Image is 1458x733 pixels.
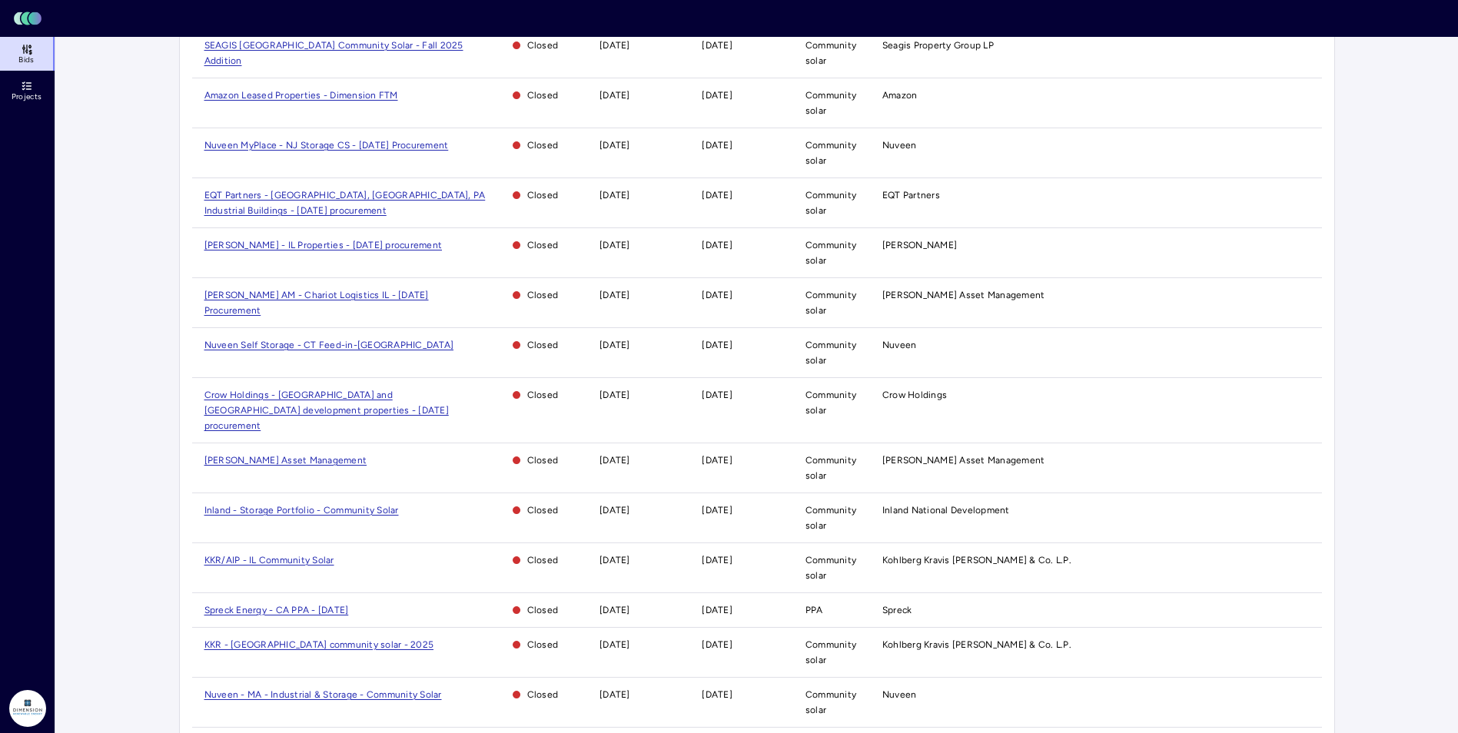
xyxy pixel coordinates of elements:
[204,689,442,700] a: Nuveen - MA - Industrial & Storage - Community Solar
[870,28,1322,78] td: Seagis Property Group LP
[870,228,1322,278] td: [PERSON_NAME]
[204,390,449,431] a: Crow Holdings - [GEOGRAPHIC_DATA] and [GEOGRAPHIC_DATA] development properties - [DATE] procurement
[204,340,454,350] a: Nuveen Self Storage - CT Feed-in-[GEOGRAPHIC_DATA]
[702,390,732,400] time: [DATE]
[702,240,732,250] time: [DATE]
[702,689,732,700] time: [DATE]
[702,40,732,51] time: [DATE]
[793,78,870,128] td: Community solar
[204,190,486,216] a: EQT Partners - [GEOGRAPHIC_DATA], [GEOGRAPHIC_DATA], PA Industrial Buildings - [DATE] procurement
[599,390,630,400] time: [DATE]
[793,28,870,78] td: Community solar
[204,639,434,650] a: KKR - [GEOGRAPHIC_DATA] community solar - 2025
[702,605,732,615] time: [DATE]
[204,505,399,516] a: Inland - Storage Portfolio - Community Solar
[599,505,630,516] time: [DATE]
[204,90,398,101] a: Amazon Leased Properties - Dimension FTM
[870,628,1322,678] td: Kohlberg Kravis [PERSON_NAME] & Co. L.P.
[599,455,630,466] time: [DATE]
[870,78,1322,128] td: Amazon
[702,190,732,201] time: [DATE]
[793,328,870,378] td: Community solar
[204,605,349,615] a: Spreck Energy - CA PPA - [DATE]
[599,140,630,151] time: [DATE]
[204,455,367,466] a: [PERSON_NAME] Asset Management
[702,340,732,350] time: [DATE]
[702,455,732,466] time: [DATE]
[870,593,1322,628] td: Spreck
[793,678,870,728] td: Community solar
[793,378,870,443] td: Community solar
[512,687,576,702] span: Closed
[9,690,46,727] img: Dimension Energy
[512,337,576,353] span: Closed
[702,290,732,300] time: [DATE]
[702,555,732,566] time: [DATE]
[793,443,870,493] td: Community solar
[599,689,630,700] time: [DATE]
[204,555,334,566] a: KKR/AIP - IL Community Solar
[204,240,443,250] a: [PERSON_NAME] - IL Properties - [DATE] procurement
[599,240,630,250] time: [DATE]
[512,453,576,468] span: Closed
[512,237,576,253] span: Closed
[204,140,449,151] a: Nuveen MyPlace - NJ Storage CS - [DATE] Procurement
[702,140,732,151] time: [DATE]
[870,543,1322,593] td: Kohlberg Kravis [PERSON_NAME] & Co. L.P.
[512,602,576,618] span: Closed
[512,502,576,518] span: Closed
[599,90,630,101] time: [DATE]
[793,278,870,328] td: Community solar
[599,290,630,300] time: [DATE]
[870,443,1322,493] td: [PERSON_NAME] Asset Management
[793,128,870,178] td: Community solar
[793,493,870,543] td: Community solar
[702,505,732,516] time: [DATE]
[599,40,630,51] time: [DATE]
[512,138,576,153] span: Closed
[870,328,1322,378] td: Nuveen
[793,543,870,593] td: Community solar
[870,493,1322,543] td: Inland National Development
[793,228,870,278] td: Community solar
[870,178,1322,228] td: EQT Partners
[702,639,732,650] time: [DATE]
[512,187,576,203] span: Closed
[599,190,630,201] time: [DATE]
[702,90,732,101] time: [DATE]
[18,55,34,65] span: Bids
[870,278,1322,328] td: [PERSON_NAME] Asset Management
[599,639,630,650] time: [DATE]
[512,552,576,568] span: Closed
[204,40,463,66] a: SEAGIS [GEOGRAPHIC_DATA] Community Solar - Fall 2025 Addition
[870,678,1322,728] td: Nuveen
[512,387,576,403] span: Closed
[599,555,630,566] time: [DATE]
[599,340,630,350] time: [DATE]
[12,92,42,101] span: Projects
[793,593,870,628] td: PPA
[599,605,630,615] time: [DATE]
[512,287,576,303] span: Closed
[870,378,1322,443] td: Crow Holdings
[204,290,429,316] a: [PERSON_NAME] AM - Chariot Logistics IL - [DATE] Procurement
[793,178,870,228] td: Community solar
[793,628,870,678] td: Community solar
[870,128,1322,178] td: Nuveen
[512,637,576,652] span: Closed
[512,38,576,53] span: Closed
